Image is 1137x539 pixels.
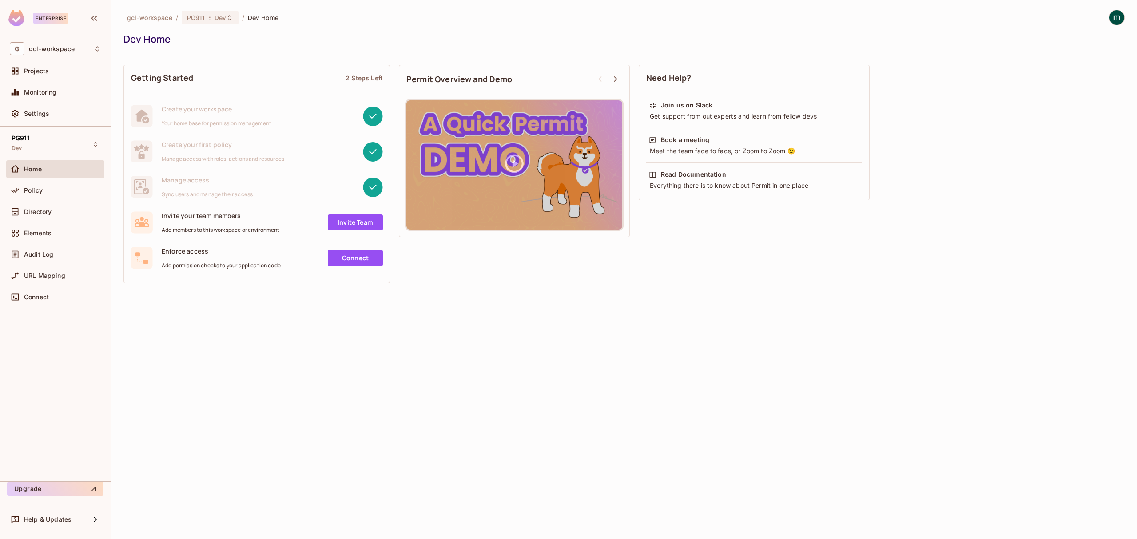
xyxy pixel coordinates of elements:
[208,14,211,21] span: :
[10,42,24,55] span: G
[162,105,271,113] span: Create your workspace
[24,67,49,75] span: Projects
[162,191,253,198] span: Sync users and manage their access
[661,135,709,144] div: Book a meeting
[12,135,30,142] span: PG911
[24,89,57,96] span: Monitoring
[127,13,172,22] span: the active workspace
[123,32,1120,46] div: Dev Home
[33,13,68,24] div: Enterprise
[162,247,281,255] span: Enforce access
[649,112,859,121] div: Get support from out experts and learn from fellow devs
[24,272,65,279] span: URL Mapping
[162,226,280,234] span: Add members to this workspace or environment
[215,13,226,22] span: Dev
[406,74,513,85] span: Permit Overview and Demo
[162,262,281,269] span: Add permission checks to your application code
[12,145,22,152] span: Dev
[162,176,253,184] span: Manage access
[162,140,284,149] span: Create your first policy
[162,211,280,220] span: Invite your team members
[24,166,42,173] span: Home
[24,208,52,215] span: Directory
[346,74,382,82] div: 2 Steps Left
[24,110,49,117] span: Settings
[8,10,24,26] img: SReyMgAAAABJRU5ErkJggg==
[24,516,72,523] span: Help & Updates
[162,120,271,127] span: Your home base for permission management
[24,251,53,258] span: Audit Log
[187,13,205,22] span: PG911
[328,250,383,266] a: Connect
[7,482,103,496] button: Upgrade
[661,170,726,179] div: Read Documentation
[661,101,712,110] div: Join us on Slack
[328,214,383,230] a: Invite Team
[242,13,244,22] li: /
[24,230,52,237] span: Elements
[248,13,278,22] span: Dev Home
[646,72,692,83] span: Need Help?
[176,13,178,22] li: /
[24,293,49,301] span: Connect
[29,45,75,52] span: Workspace: gcl-workspace
[24,187,43,194] span: Policy
[649,147,859,155] div: Meet the team face to face, or Zoom to Zoom 😉
[131,72,193,83] span: Getting Started
[1109,10,1124,25] img: mathieu h
[162,155,284,162] span: Manage access with roles, actions and resources
[649,181,859,190] div: Everything there is to know about Permit in one place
